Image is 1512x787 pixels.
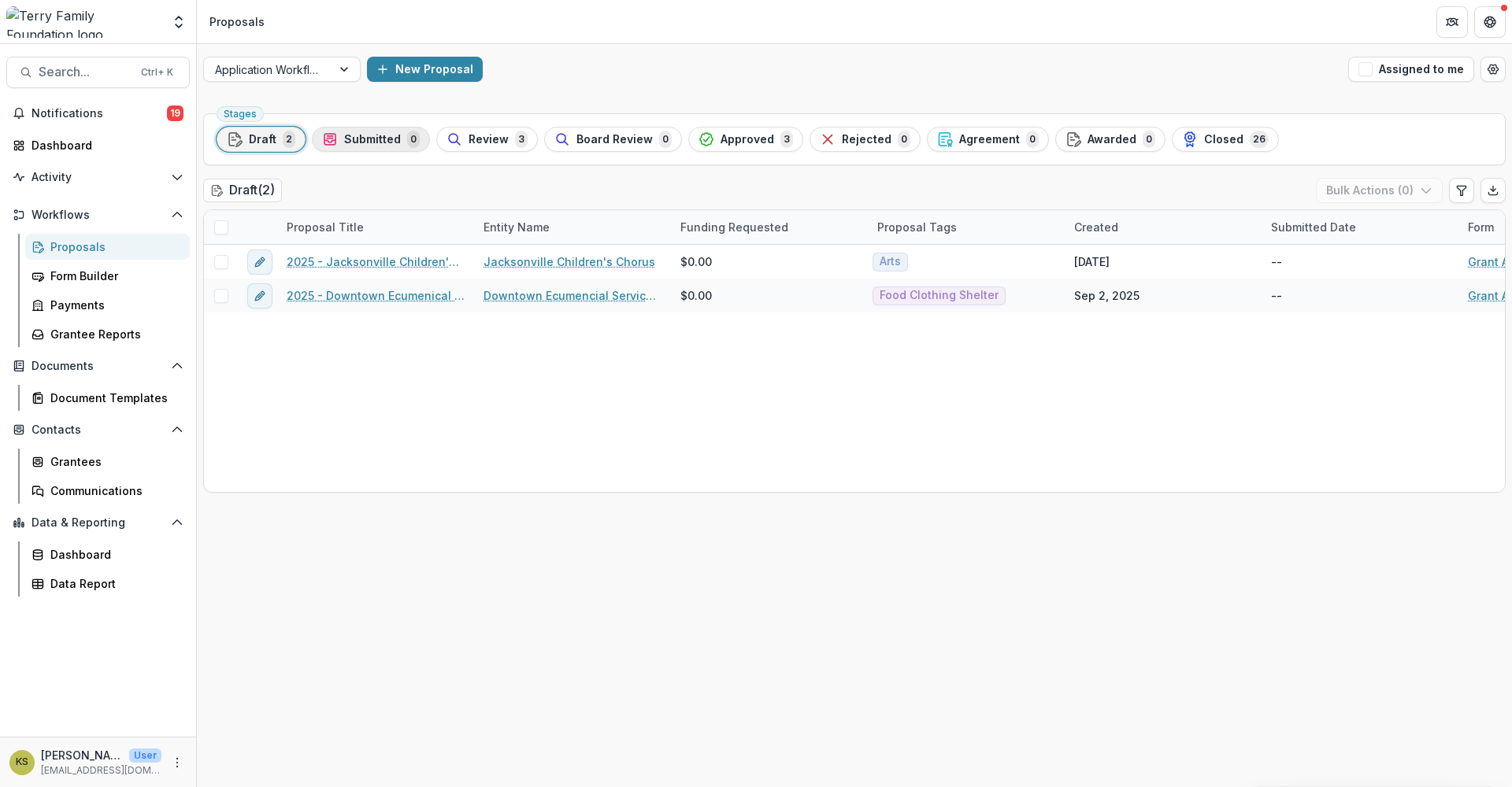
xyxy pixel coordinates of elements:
div: Submitted Date [1262,219,1366,235]
div: Funding Requested [671,210,868,244]
span: Search... [39,65,132,79]
a: Form Builder [25,263,190,289]
span: 26 [1250,131,1269,148]
div: Proposal Tags [868,210,1065,244]
button: Open Contacts [6,417,190,442]
span: Documents [31,360,165,373]
div: Payments [50,297,177,313]
a: Grantees [25,449,190,475]
button: Notifications19 [6,101,190,126]
span: 0 [1143,131,1155,148]
div: -- [1271,287,1282,304]
button: Draft2 [217,127,306,152]
div: Submitted Date [1262,210,1458,244]
button: Closed26 [1172,127,1279,152]
div: Proposal Title [277,210,474,244]
span: 3 [515,131,528,148]
a: Dashboard [6,132,190,158]
div: Ctrl + K [138,64,176,81]
div: Communications [50,482,177,499]
a: Data Report [25,571,190,597]
button: More [168,753,187,772]
div: Grantee Reports [50,326,177,342]
span: 0 [898,131,910,148]
a: 2025 - Downtown Ecumenical Services Council - Capital Campaign/Endowment [287,287,465,304]
a: Communications [25,478,190,504]
a: Downtown Ecumencial Services Council [484,287,661,304]
span: 0 [659,131,672,148]
button: Open Documents [6,353,190,379]
a: Proposals [25,234,190,260]
button: Review3 [436,127,538,152]
span: Contacts [31,423,165,437]
div: Dashboard [31,137,177,153]
button: Open Workflows [6,202,190,227]
div: Funding Requested [671,219,798,235]
div: Document Templates [50,390,177,406]
button: edit [247,249,272,275]
img: Terry Family Foundation logo [6,6,161,38]
a: Document Templates [25,385,190,411]
div: Data Report [50,575,177,592]
div: Form Builder [50,268,177,284]
button: Open table manager [1480,57,1506,82]
button: Board Review0 [544,127,682,152]
div: Proposals [50,238,177,255]
span: Approved [721,133,774,146]
span: $0.00 [680,253,712,270]
span: Draft [249,133,276,146]
div: Entity Name [474,219,559,235]
p: [EMAIL_ADDRESS][DOMAIN_NAME] [41,763,161,778]
span: Activity [31,171,165,184]
a: 2025 - Jacksonville Children's Chorus - General Operating Support [287,253,465,270]
button: Awarded0 [1055,127,1165,152]
nav: breadcrumb [203,10,271,33]
span: 19 [167,105,183,121]
button: Get Help [1474,6,1506,38]
button: Rejected0 [810,127,921,152]
div: Sep 2, 2025 [1074,287,1140,304]
h2: Draft ( 2 ) [203,179,282,201]
a: Grantee Reports [25,321,190,347]
div: Grantees [50,453,177,470]
div: Proposal Tags [868,219,966,235]
button: Search... [6,57,190,88]
span: Rejected [842,133,891,146]
span: Awarded [1088,133,1136,146]
a: Dashboard [25,541,190,567]
span: Data & Reporting [31,516,165,530]
div: [DATE] [1074,253,1110,270]
span: Closed [1204,133,1243,146]
span: 2 [283,131,295,148]
div: Proposals [209,13,265,30]
button: Bulk Actions (0) [1316,178,1443,203]
button: Open Activity [6,164,190,190]
span: Workflows [31,209,165,222]
div: -- [1271,253,1282,270]
span: Agreement [959,133,1020,146]
div: Dashboard [50,546,177,563]
span: 3 [780,131,793,148]
div: Proposal Title [277,219,373,235]
button: Partners [1436,6,1468,38]
span: Stages [224,109,257,120]
p: User [129,748,161,763]
button: Open entity switcher [168,6,190,38]
button: Agreement0 [927,127,1049,152]
span: 0 [1026,131,1039,148]
a: Payments [25,292,190,318]
p: [PERSON_NAME] [41,747,123,763]
button: Submitted0 [312,127,430,152]
button: Assigned to me [1348,57,1474,82]
span: $0.00 [680,287,712,304]
button: Approved3 [688,127,803,152]
div: Form [1458,219,1503,235]
div: Entity Name [474,210,671,244]
span: Submitted [344,133,401,146]
button: edit [247,283,272,309]
button: Edit table settings [1449,178,1474,203]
